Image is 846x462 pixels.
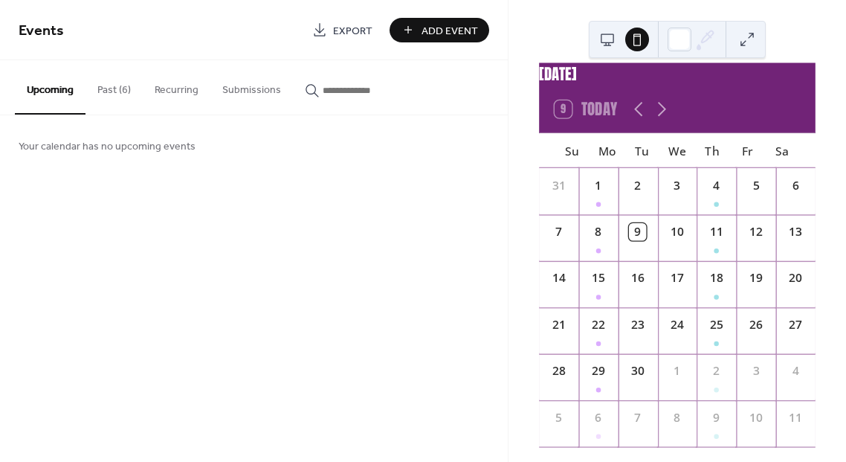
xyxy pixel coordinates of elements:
[787,362,804,379] div: 4
[668,270,685,287] div: 17
[708,362,725,379] div: 2
[550,177,567,194] div: 31
[629,316,646,333] div: 23
[668,316,685,333] div: 24
[629,409,646,426] div: 7
[730,133,765,168] div: Fr
[210,60,293,113] button: Submissions
[747,362,764,379] div: 3
[333,23,372,39] span: Export
[708,177,725,194] div: 4
[668,409,685,426] div: 8
[590,133,624,168] div: Mo
[629,223,646,240] div: 9
[590,316,607,333] div: 22
[708,270,725,287] div: 18
[787,409,804,426] div: 11
[668,362,685,379] div: 1
[747,270,764,287] div: 19
[19,139,196,155] span: Your calendar has no upcoming events
[15,60,85,115] button: Upcoming
[668,177,685,194] div: 3
[708,223,725,240] div: 11
[590,409,607,426] div: 6
[629,270,646,287] div: 16
[301,18,384,42] a: Export
[550,362,567,379] div: 28
[624,133,659,168] div: Tu
[539,62,816,86] div: [DATE]
[550,316,567,333] div: 21
[747,177,764,194] div: 5
[659,133,694,168] div: We
[747,409,764,426] div: 10
[590,362,607,379] div: 29
[85,60,143,113] button: Past (6)
[629,362,646,379] div: 30
[668,223,685,240] div: 10
[787,316,804,333] div: 27
[787,270,804,287] div: 20
[787,223,804,240] div: 13
[708,409,725,426] div: 9
[390,18,489,42] button: Add Event
[590,223,607,240] div: 8
[708,316,725,333] div: 25
[765,133,800,168] div: Sa
[550,223,567,240] div: 7
[590,270,607,287] div: 15
[550,409,567,426] div: 5
[787,177,804,194] div: 6
[747,223,764,240] div: 12
[550,270,567,287] div: 14
[694,133,729,168] div: Th
[555,133,590,168] div: Su
[19,16,64,45] span: Events
[747,316,764,333] div: 26
[629,177,646,194] div: 2
[422,23,478,39] span: Add Event
[143,60,210,113] button: Recurring
[590,177,607,194] div: 1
